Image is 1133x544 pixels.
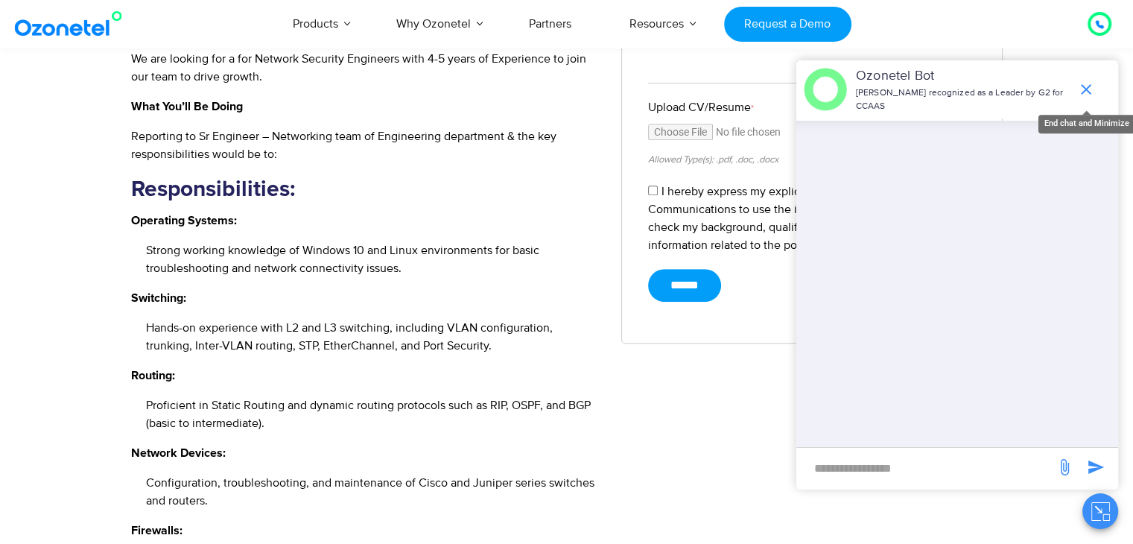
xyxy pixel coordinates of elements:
p: Ozonetel Bot [856,66,1070,86]
li: Hands-on experience with L2 and L3 switching, including VLAN configuration, trunking, Inter-VLAN ... [146,319,600,355]
span: send message [1081,452,1111,482]
button: Close chat [1082,493,1118,529]
strong: Firewalls: [131,525,183,537]
li: Strong working knowledge of Windows 10 and Linux environments for basic troubleshooting and netwo... [146,241,600,277]
a: Request a Demo [724,7,851,42]
div: new-msg-input [804,455,1048,482]
label: Upload CV/Resume [648,98,976,116]
p: Reporting to Sr Engineer – Networking team of Engineering department & the key responsibilities w... [131,127,600,163]
p: We are looking for a for Network Security Engineers with 4-5 years of Experience to join our team... [131,50,600,86]
strong: Switching: [131,292,186,304]
span: end chat or minimize [1071,75,1101,104]
strong: Routing: [131,370,175,382]
strong: Operating Systems: [131,215,237,227]
span: send message [1050,452,1079,482]
img: header [804,68,847,111]
strong: Network Devices: [131,447,226,459]
p: [PERSON_NAME] recognized as a Leader by G2 for CCAAS [856,86,1070,113]
strong: What You’ll Be Doing [131,101,243,113]
strong: Responsibilities: [131,178,295,200]
li: Proficient in Static Routing and dynamic routing protocols such as RIP, OSPF, and BGP (basic to i... [146,396,600,432]
li: Configuration, troubleshooting, and maintenance of Cisco and Juniper series switches and routers. [146,474,600,510]
small: Allowed Type(s): .pdf, .doc, .docx [648,154,778,165]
